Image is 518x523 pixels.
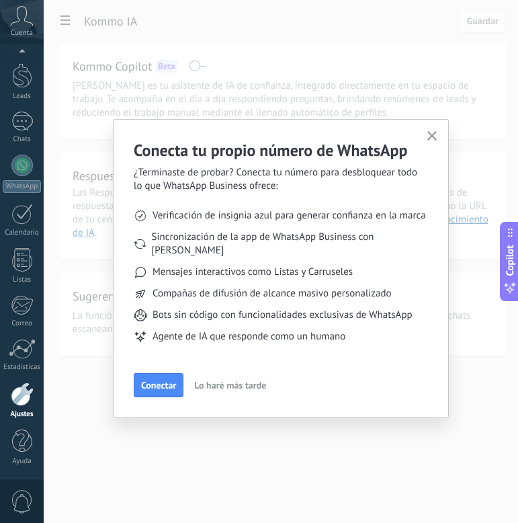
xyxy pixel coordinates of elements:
div: Ayuda [3,457,42,466]
span: Sincronización de la app de WhatsApp Business con [PERSON_NAME] [152,231,428,257]
div: Calendario [3,229,42,237]
div: Chats [3,135,42,144]
span: Lo haré más tarde [194,380,266,390]
button: Conectar [134,373,183,397]
div: Estadísticas [3,363,42,372]
button: Lo haré más tarde [188,375,272,395]
span: Cuenta [11,29,33,38]
span: Bots sin código con funcionalidades exclusivas de WhatsApp [153,309,413,322]
div: Listas [3,276,42,284]
div: Ajustes [3,410,42,419]
div: Correo [3,319,42,328]
span: ¿Terminaste de probar? Conecta tu número para desbloquear todo lo que WhatsApp Business ofrece: [134,166,428,193]
span: Conectar [141,380,176,390]
div: WhatsApp [3,180,41,193]
span: Compañas de difusión de alcance masivo personalizado [153,287,392,300]
div: Leads [3,92,42,101]
h2: Conecta tu propio número de WhatsApp [134,140,428,161]
span: Copilot [503,245,517,276]
span: Mensajes interactivos como Listas y Carruseles [153,266,353,279]
span: Agente de IA que responde como un humano [153,330,345,344]
span: Verificación de insignia azul para generar confianza en la marca [153,209,426,223]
